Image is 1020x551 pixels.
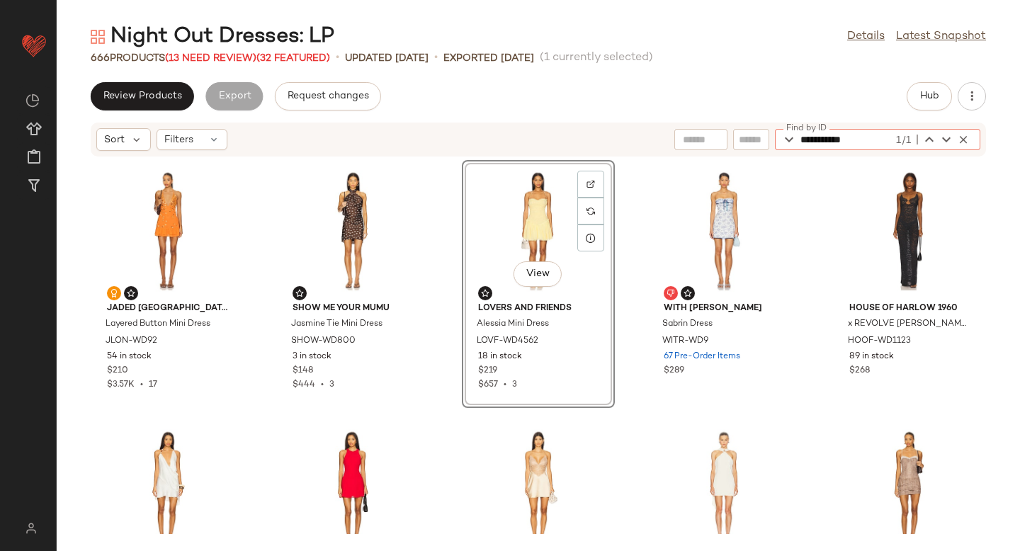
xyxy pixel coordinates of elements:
[526,268,550,280] span: View
[849,365,870,377] span: $268
[849,351,894,363] span: 89 in stock
[838,165,981,297] img: HOOF-WD1123_V1.jpg
[919,91,939,102] span: Hub
[256,53,330,64] span: (32 Featured)
[25,93,40,108] img: svg%3e
[127,289,135,297] img: svg%3e
[315,380,329,390] span: •
[106,318,210,331] span: Layered Button Mini Dress
[907,82,952,110] button: Hub
[467,165,610,297] img: LOVF-WD4562_V1.jpg
[281,165,424,297] img: SHOW-WD800_V1.jpg
[481,289,489,297] img: svg%3e
[662,335,708,348] span: WITR-WD9
[848,318,968,331] span: x REVOLVE [PERSON_NAME]
[149,380,157,390] span: 17
[434,50,438,67] span: •
[477,318,549,331] span: Alessia Mini Dress
[291,335,356,348] span: SHOW-WD800
[291,318,382,331] span: Jasmine Tie Mini Dress
[293,365,313,377] span: $148
[847,28,885,45] a: Details
[848,335,911,348] span: HOOF-WD1123
[91,53,110,64] span: 666
[293,302,413,315] span: Show Me Your Mumu
[275,82,381,110] button: Request changes
[91,82,194,110] button: Review Products
[287,91,369,102] span: Request changes
[443,51,534,66] p: Exported [DATE]
[104,132,125,147] span: Sort
[896,28,986,45] a: Latest Snapshot
[91,51,330,66] div: Products
[295,289,304,297] img: svg%3e
[103,91,182,102] span: Review Products
[664,365,684,377] span: $289
[329,380,334,390] span: 3
[684,289,692,297] img: svg%3e
[849,302,970,315] span: House of Harlow 1960
[477,335,538,348] span: LOVF-WD4562
[540,50,653,67] span: (1 currently selected)
[135,380,149,390] span: •
[17,523,45,534] img: svg%3e
[107,380,135,390] span: $3.57K
[667,289,675,297] img: svg%3e
[110,289,118,297] img: svg%3e
[165,53,256,64] span: (13 Need Review)
[293,380,315,390] span: $444
[664,351,740,363] span: 67 Pre-Order Items
[96,165,239,297] img: JLON-WD92_V1.jpg
[91,30,105,44] img: svg%3e
[652,165,795,297] img: WITR-WD9_V1.jpg
[91,23,334,51] div: Night Out Dresses: LP
[893,133,911,148] div: 1/1
[586,180,595,188] img: svg%3e
[107,302,227,315] span: Jaded [GEOGRAPHIC_DATA]
[664,302,784,315] span: With [PERSON_NAME]
[20,31,48,59] img: heart_red.DM2ytmEG.svg
[662,318,713,331] span: Sabrin Dress
[106,335,157,348] span: JLON-WD92
[164,132,193,147] span: Filters
[336,50,339,67] span: •
[586,207,595,215] img: svg%3e
[514,261,562,287] button: View
[107,351,152,363] span: 54 in stock
[107,365,128,377] span: $210
[293,351,331,363] span: 3 in stock
[345,51,429,66] p: updated [DATE]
